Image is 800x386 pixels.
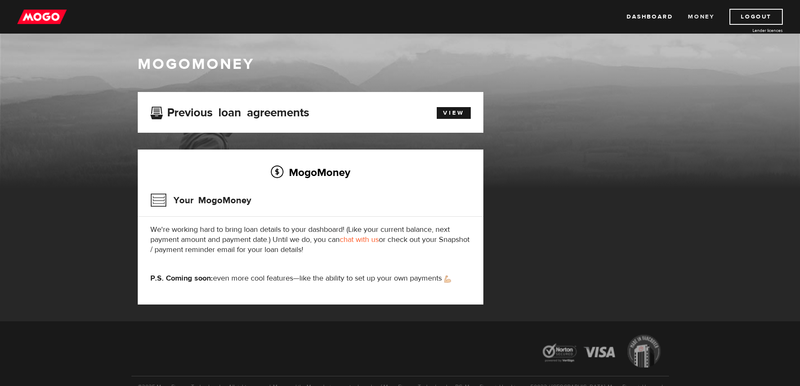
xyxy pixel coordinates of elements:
a: Dashboard [627,9,673,25]
h3: Previous loan agreements [150,106,309,117]
p: even more cool features—like the ability to set up your own payments [150,273,471,284]
img: legal-icons-92a2ffecb4d32d839781d1b4e4802d7b.png [535,328,669,376]
a: Lender licences [720,27,783,34]
a: chat with us [340,235,379,244]
strong: P.S. Coming soon: [150,273,213,283]
img: mogo_logo-11ee424be714fa7cbb0f0f49df9e16ec.png [17,9,67,25]
a: Money [688,9,714,25]
a: View [437,107,471,119]
img: strong arm emoji [444,276,451,283]
h3: Your MogoMoney [150,189,251,211]
h1: MogoMoney [138,55,663,73]
a: Logout [729,9,783,25]
h2: MogoMoney [150,163,471,181]
p: We're working hard to bring loan details to your dashboard! (Like your current balance, next paym... [150,225,471,255]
